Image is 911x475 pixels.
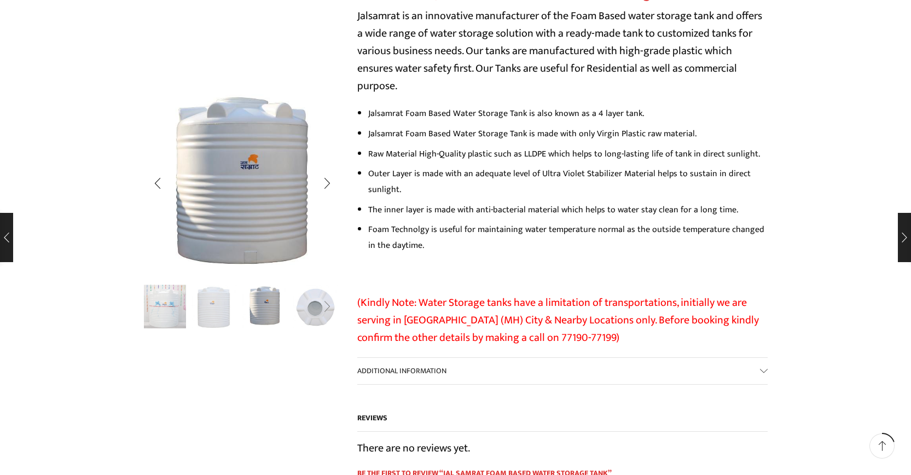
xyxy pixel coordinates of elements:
li: Raw Material High-Quality plastic such as LLDPE which helps to long-lasting life of tank in direc... [368,146,768,162]
h2: Reviews [357,413,768,432]
p: There are no reviews yet. [357,439,768,457]
a: WhatsApp Image 2020-09-17 at 2.57.08 PM [242,283,288,328]
li: 3 / 5 [242,285,288,328]
li: Jalsamrat Foam Based Water Storage Tank is made with only Virgin Plastic raw material. [368,126,768,142]
li: 2 / 5 [192,285,237,328]
li: Jalsamrat Foam Based Water Storage Tank is also known as a 4 layer tank. [368,106,768,121]
li: 4 / 5 [293,285,338,328]
a: WhatsApp Image 2020-09-17 at 2.57.10 PM (1) [293,285,338,330]
img: Jal Samrat Foam Based Water Storage Tank [141,285,187,330]
p: Jalsamrat is an innovative manufacturer of the Foam Based water storage tank and offers a wide ra... [357,7,768,95]
div: Previous slide [144,170,171,197]
span: (Kindly Note: Water Storage tanks have a limitation of transportations, initially we are serving ... [357,293,759,347]
a: WhatsApp Image 2020-09-17 at 2.57.05 PM [192,285,237,330]
li: The inner layer is made with anti-bacterial material which helps to water stay clean for a long t... [368,202,768,218]
li: Foam Technolgy is useful for maintaining water temperature normal as the outside temperature chan... [368,222,768,253]
div: Next slide [314,170,341,197]
span: Additional information [357,364,446,377]
div: 3 / 5 [144,82,341,279]
a: Additional information [357,358,768,384]
div: Next slide [314,293,341,321]
li: 1 / 5 [141,285,187,328]
li: Outer Layer is made with an adequate level of Ultra Violet Stabilizer Material helps to sustain i... [368,166,768,197]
